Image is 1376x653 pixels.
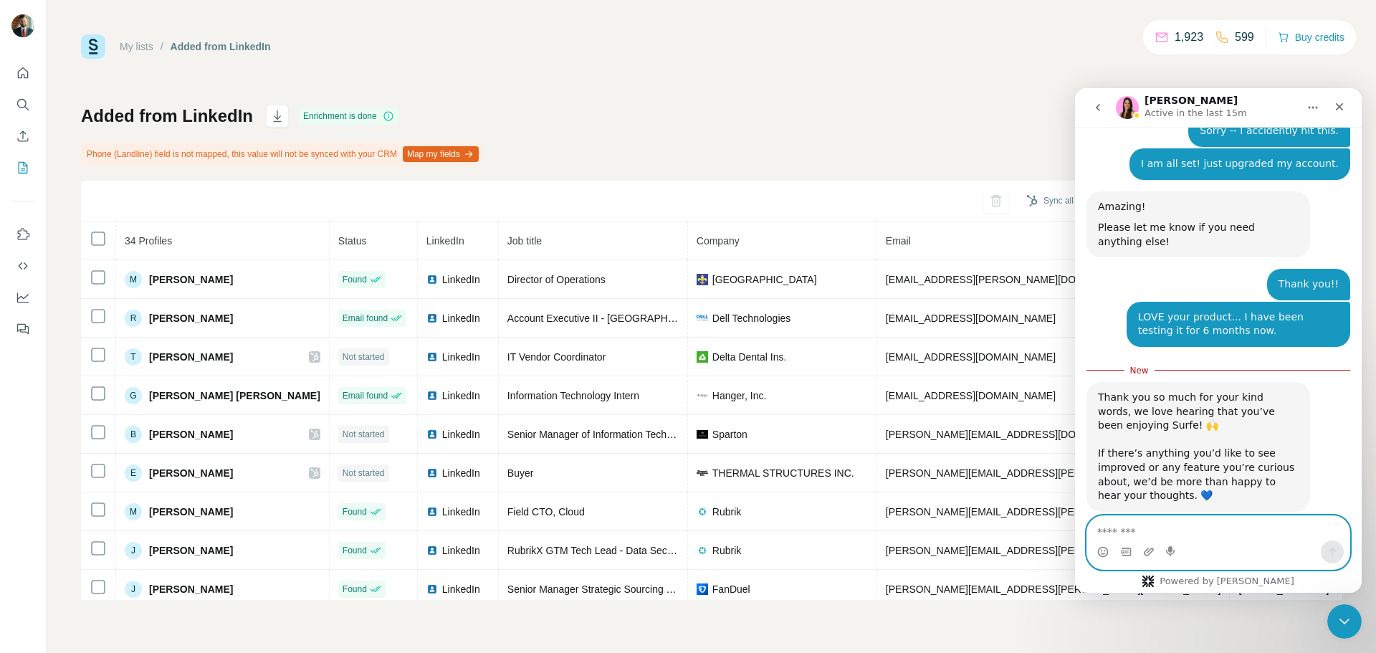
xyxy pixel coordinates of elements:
[343,312,388,325] span: Email found
[886,313,1056,324] span: [EMAIL_ADDRESS][DOMAIN_NAME]
[11,60,34,86] button: Quick start
[426,506,438,518] img: LinkedIn logo
[149,427,233,442] span: [PERSON_NAME]
[149,582,233,596] span: [PERSON_NAME]
[442,427,480,442] span: LinkedIn
[11,285,34,310] button: Dashboard
[1235,29,1254,46] p: 599
[712,389,767,403] span: Hanger, Inc.
[507,235,542,247] span: Job title
[125,310,142,327] div: R
[125,348,142,366] div: T
[81,105,253,128] h1: Added from LinkedIn
[712,311,790,325] span: Dell Technologies
[712,466,854,480] span: THERMAL STRUCTURES INC.
[343,583,367,596] span: Found
[712,543,741,558] span: Rubrik
[1327,604,1362,639] iframe: Intercom live chat
[125,503,142,520] div: M
[343,351,385,363] span: Not started
[442,272,480,287] span: LinkedIn
[125,387,142,404] div: G
[426,351,438,363] img: LinkedIn logo
[343,505,367,518] span: Found
[697,467,708,479] img: company-logo
[426,313,438,324] img: LinkedIn logo
[697,390,708,401] img: company-logo
[149,272,233,287] span: [PERSON_NAME]
[426,545,438,556] img: LinkedIn logo
[149,350,233,364] span: [PERSON_NAME]
[712,272,817,287] span: [GEOGRAPHIC_DATA]
[1175,29,1203,46] p: 1,923
[11,253,34,279] button: Use Surfe API
[343,428,385,441] span: Not started
[697,429,708,440] img: company-logo
[886,235,911,247] span: Email
[149,543,233,558] span: [PERSON_NAME]
[507,545,687,556] span: RubrikX GTM Tech Lead - Data Security
[426,274,438,285] img: LinkedIn logo
[149,466,233,480] span: [PERSON_NAME]
[697,235,740,247] span: Company
[11,123,34,149] button: Enrich CSV
[697,583,708,595] img: company-logo
[442,505,480,519] span: LinkedIn
[426,583,438,595] img: LinkedIn logo
[886,545,1221,556] span: [PERSON_NAME][EMAIL_ADDRESS][PERSON_NAME][DOMAIN_NAME]
[11,221,34,247] button: Use Surfe on LinkedIn
[697,274,708,285] img: company-logo
[886,274,1138,285] span: [EMAIL_ADDRESS][PERSON_NAME][DOMAIN_NAME]
[712,427,747,442] span: Sparton
[161,39,163,54] li: /
[149,389,320,403] span: [PERSON_NAME] [PERSON_NAME]
[11,316,34,342] button: Feedback
[1016,190,1147,211] button: Sync all to HubSpot (34)
[886,583,1221,595] span: [PERSON_NAME][EMAIL_ADDRESS][PERSON_NAME][DOMAIN_NAME]
[507,506,585,518] span: Field CTO, Cloud
[426,429,438,440] img: LinkedIn logo
[507,313,712,324] span: Account Executive II - [GEOGRAPHIC_DATA]
[149,505,233,519] span: [PERSON_NAME]
[11,92,34,118] button: Search
[442,311,480,325] span: LinkedIn
[81,34,105,59] img: Surfe Logo
[442,543,480,558] span: LinkedIn
[11,155,34,181] button: My lists
[507,274,606,285] span: Director of Operations
[125,271,142,288] div: M
[338,235,367,247] span: Status
[81,142,482,166] div: Phone (Landline) field is not mapped, this value will not be synced with your CRM
[426,467,438,479] img: LinkedIn logo
[507,583,798,595] span: Senior Manager Strategic Sourcing - Marketing and Commercials
[697,545,708,556] img: company-logo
